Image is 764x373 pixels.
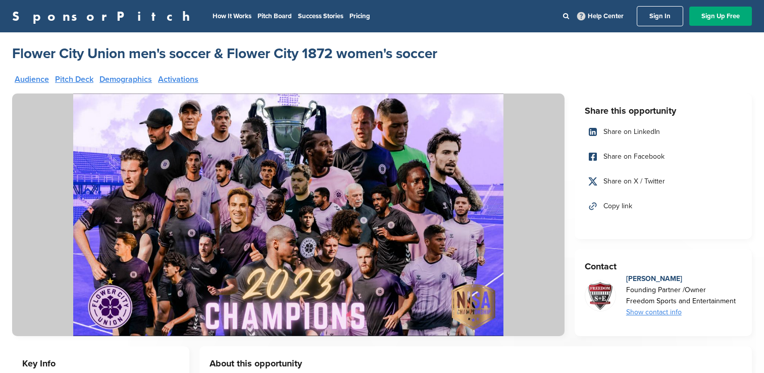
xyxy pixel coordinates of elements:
[258,12,292,20] a: Pitch Board
[55,75,93,83] a: Pitch Deck
[603,126,660,137] span: Share on LinkedIn
[603,201,632,212] span: Copy link
[585,146,742,167] a: Share on Facebook
[12,44,437,63] a: Flower City Union men's soccer & Flower City 1872 women's soccer
[158,75,198,83] a: Activations
[210,356,742,370] h3: About this opportunity
[12,10,196,23] a: SponsorPitch
[99,75,152,83] a: Demographics
[12,94,565,336] img: Sponsorpitch &
[575,10,626,22] a: Help Center
[585,121,742,143] a: Share on LinkedIn
[626,296,736,307] div: Freedom Sports and Entertainment
[603,151,665,162] span: Share on Facebook
[637,6,683,26] a: Sign In
[585,259,742,273] h3: Contact
[213,12,251,20] a: How It Works
[603,176,665,187] span: Share on X / Twitter
[15,75,49,83] a: Audience
[585,281,616,311] img: Freedom sports enterntainment logo white 5 copy
[585,171,742,192] a: Share on X / Twitter
[585,104,742,118] h3: Share this opportunity
[626,273,736,285] div: [PERSON_NAME]
[585,196,742,217] a: Copy link
[626,307,736,318] div: Show contact info
[349,12,370,20] a: Pricing
[626,285,736,296] div: Founding Partner /Owner
[689,7,752,26] a: Sign Up Free
[22,356,179,370] h3: Key Info
[298,12,343,20] a: Success Stories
